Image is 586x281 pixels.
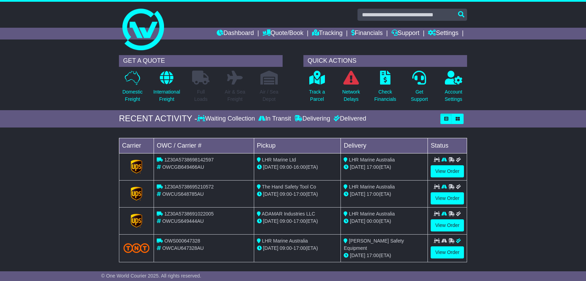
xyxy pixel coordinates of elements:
[162,218,204,224] span: OWCUS649444AU
[122,88,143,103] p: Domestic Freight
[164,238,200,244] span: OWS000647328
[431,192,464,204] a: View Order
[293,191,305,197] span: 17:00
[101,273,201,279] span: © One World Courier 2025. All rights reserved.
[262,211,315,217] span: ADAMAR Industries LLC
[217,28,254,39] a: Dashboard
[411,88,428,103] p: Get Support
[162,245,204,251] span: OWCAU647328AU
[263,245,278,251] span: [DATE]
[431,165,464,177] a: View Order
[262,157,296,163] span: LHR Marine Ltd
[431,219,464,231] a: View Order
[254,138,341,153] td: Pickup
[293,115,332,123] div: Delivering
[351,28,383,39] a: Financials
[428,28,458,39] a: Settings
[131,214,143,228] img: GetCarrierServiceLogo
[164,211,214,217] span: 1Z30A5738691022005
[350,253,365,258] span: [DATE]
[293,245,305,251] span: 17:00
[367,191,379,197] span: 17:00
[280,245,292,251] span: 09:00
[350,164,365,170] span: [DATE]
[162,164,204,170] span: OWCGB649466AU
[262,28,303,39] a: Quote/Book
[257,245,338,252] div: - (ETA)
[262,184,316,190] span: The Hand Safety Tool Co
[293,218,305,224] span: 17:00
[257,218,338,225] div: - (ETA)
[280,218,292,224] span: 09:00
[428,138,467,153] td: Status
[312,28,343,39] a: Tracking
[349,184,395,190] span: LHR Marine Australia
[367,164,379,170] span: 17:00
[344,191,425,198] div: (ETA)
[154,138,254,153] td: OWC / Carrier #
[131,187,143,201] img: GetCarrierServiceLogo
[344,164,425,171] div: (ETA)
[344,218,425,225] div: (ETA)
[153,70,180,107] a: InternationalFreight
[263,218,278,224] span: [DATE]
[431,246,464,258] a: View Order
[263,191,278,197] span: [DATE]
[197,115,257,123] div: Waiting Collection
[280,191,292,197] span: 09:00
[367,218,379,224] span: 00:00
[309,70,325,107] a: Track aParcel
[119,55,283,67] div: GET A QUOTE
[342,70,360,107] a: NetworkDelays
[350,191,365,197] span: [DATE]
[257,191,338,198] div: - (ETA)
[445,88,463,103] p: Account Settings
[293,164,305,170] span: 16:00
[411,70,428,107] a: GetSupport
[225,88,245,103] p: Air & Sea Freight
[367,253,379,258] span: 17:00
[332,115,366,123] div: Delivered
[257,164,338,171] div: - (ETA)
[164,184,214,190] span: 1Z30A5738695210572
[374,88,396,103] p: Check Financials
[350,218,365,224] span: [DATE]
[119,114,197,124] div: RECENT ACTIVITY -
[123,243,149,253] img: TNT_Domestic.png
[303,55,467,67] div: QUICK ACTIONS
[344,238,404,251] span: [PERSON_NAME] Safety Equipment
[164,157,214,163] span: 1Z30A5738698142597
[153,88,180,103] p: International Freight
[374,70,397,107] a: CheckFinancials
[341,138,428,153] td: Delivery
[260,88,278,103] p: Air / Sea Depot
[192,88,209,103] p: Full Loads
[344,252,425,259] div: (ETA)
[122,70,143,107] a: DomesticFreight
[280,164,292,170] span: 09:00
[309,88,325,103] p: Track a Parcel
[162,191,204,197] span: OWCUS648785AU
[257,115,293,123] div: In Transit
[131,160,143,174] img: GetCarrierServiceLogo
[349,157,395,163] span: LHR Marine Australia
[263,164,278,170] span: [DATE]
[119,138,154,153] td: Carrier
[391,28,420,39] a: Support
[445,70,463,107] a: AccountSettings
[262,238,308,244] span: LHR Marine Australia
[349,211,395,217] span: LHR Marine Australia
[342,88,360,103] p: Network Delays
